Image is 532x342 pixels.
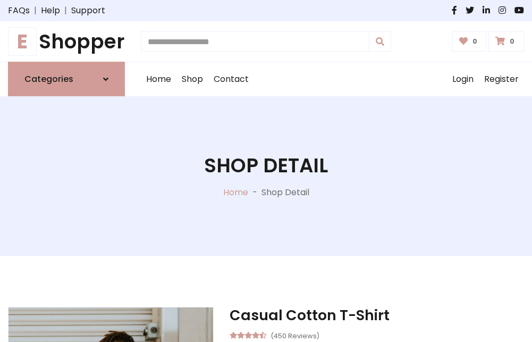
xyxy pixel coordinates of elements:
h3: Casual Cotton T-Shirt [230,307,524,324]
p: Shop Detail [261,186,309,199]
a: Home [141,62,176,96]
a: Contact [208,62,254,96]
a: Support [71,4,105,17]
a: Shop [176,62,208,96]
span: | [60,4,71,17]
a: 0 [488,31,524,52]
a: Register [479,62,524,96]
span: | [30,4,41,17]
span: E [8,27,37,56]
p: - [248,186,261,199]
a: Home [223,186,248,198]
a: EShopper [8,30,125,53]
a: Categories [8,62,125,96]
span: 0 [507,37,517,46]
h1: Shop Detail [204,154,328,177]
a: Help [41,4,60,17]
h6: Categories [24,74,73,84]
a: FAQs [8,4,30,17]
a: 0 [452,31,487,52]
h1: Shopper [8,30,125,53]
small: (450 Reviews) [271,329,319,341]
span: 0 [470,37,480,46]
a: Login [447,62,479,96]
